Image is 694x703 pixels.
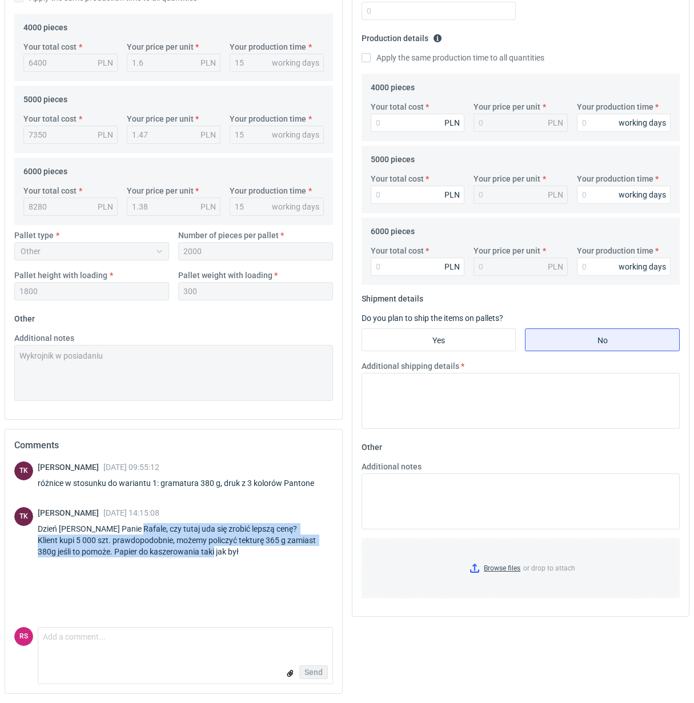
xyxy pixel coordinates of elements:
[444,261,460,272] div: PLN
[362,328,516,351] label: Yes
[230,41,306,53] label: Your production time
[103,508,159,517] span: [DATE] 14:15:08
[230,185,306,196] label: Your production time
[127,185,194,196] label: Your price per unit
[474,173,540,184] label: Your price per unit
[23,90,67,104] legend: 5000 pieces
[23,113,77,124] label: Your total cost
[362,360,459,372] label: Additional shipping details
[14,439,333,452] h2: Comments
[299,665,328,679] button: Send
[371,78,415,92] legend: 4000 pieces
[577,245,653,256] label: Your production time
[38,463,103,472] span: [PERSON_NAME]
[98,201,113,212] div: PLN
[14,345,333,401] textarea: Wykrojnik w posiadaniu
[98,129,113,140] div: PLN
[98,57,113,69] div: PLN
[200,129,216,140] div: PLN
[272,201,319,212] div: working days
[548,189,563,200] div: PLN
[362,52,544,63] label: Apply the same production time to all quantities
[362,29,442,43] legend: Production details
[362,438,382,452] legend: Other
[577,173,653,184] label: Your production time
[103,463,159,472] span: [DATE] 09:55:12
[577,186,671,204] input: 0
[14,507,33,526] div: Tomasz Kubiak
[127,41,194,53] label: Your price per unit
[619,117,666,128] div: working days
[619,189,666,200] div: working days
[362,314,503,323] label: Do you plan to ship the items on pallets?
[272,129,319,140] div: working days
[23,185,77,196] label: Your total cost
[371,258,465,276] input: 0
[371,186,465,204] input: 0
[14,461,33,480] div: Tomasz Kubiak
[444,189,460,200] div: PLN
[371,101,424,113] label: Your total cost
[362,461,422,472] label: Additional notes
[525,328,680,351] label: No
[14,270,107,281] label: Pallet height with loading
[38,477,328,489] div: różnice w stosunku do wariantu 1: gramatura 380 g, druk z 3 kolorów Pantone
[548,117,563,128] div: PLN
[23,18,67,32] legend: 4000 pieces
[577,114,671,132] input: 0
[38,523,333,557] div: Dzień [PERSON_NAME] Panie Rafale, czy tutaj uda się zrobić lepszą cenę? Klient kupi 5 000 szt. pr...
[14,332,74,344] label: Additional notes
[230,113,306,124] label: Your production time
[38,508,103,517] span: [PERSON_NAME]
[362,2,516,20] input: 0
[371,114,465,132] input: 0
[200,201,216,212] div: PLN
[178,270,272,281] label: Pallet weight with loading
[548,261,563,272] div: PLN
[371,245,424,256] label: Your total cost
[577,258,671,276] input: 0
[178,230,279,241] label: Number of pieces per pallet
[14,230,54,241] label: Pallet type
[200,57,216,69] div: PLN
[23,162,67,176] legend: 6000 pieces
[362,290,423,303] legend: Shipment details
[304,668,323,676] span: Send
[14,507,33,526] figcaption: TK
[272,57,319,69] div: working days
[474,101,540,113] label: Your price per unit
[371,222,415,236] legend: 6000 pieces
[127,113,194,124] label: Your price per unit
[444,117,460,128] div: PLN
[371,150,415,164] legend: 5000 pieces
[23,41,77,53] label: Your total cost
[619,261,666,272] div: working days
[577,101,653,113] label: Your production time
[371,173,424,184] label: Your total cost
[14,627,33,646] div: Rafał Stani
[474,245,540,256] label: Your price per unit
[14,627,33,646] figcaption: RS
[14,461,33,480] figcaption: TK
[14,310,35,323] legend: Other
[362,539,680,597] label: or drop to attach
